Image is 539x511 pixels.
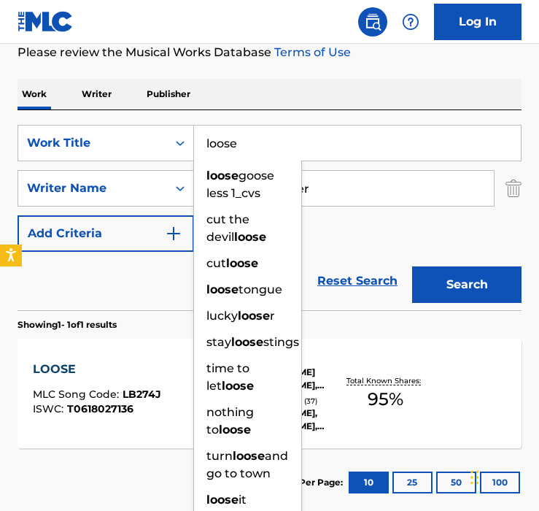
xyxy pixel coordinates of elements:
span: nothing to [206,405,254,437]
strong: loose [234,230,266,244]
span: turn [206,449,233,463]
strong: loose [231,335,263,349]
button: 25 [392,472,433,493]
p: Please review the Musical Works Database [18,44,521,61]
p: Total Known Shares: [346,375,424,386]
div: Writer Name [27,180,158,197]
span: it [239,493,247,507]
span: time to let [206,361,249,393]
strong: loose [238,309,270,323]
button: Add Criteria [18,215,194,252]
a: Terms of Use [271,45,351,59]
span: stings [263,335,299,349]
div: LOOSE [33,361,161,378]
iframe: Chat Widget [466,441,539,511]
strong: loose [206,283,239,296]
img: search [364,13,381,31]
button: 50 [436,472,476,493]
div: Work Title [27,134,158,152]
span: tongue [239,283,282,296]
a: Public Search [358,7,387,36]
a: Log In [434,4,521,40]
img: help [402,13,419,31]
strong: loose [233,449,265,463]
strong: loose [206,169,239,182]
span: ISWC : [33,402,67,415]
img: Delete Criterion [505,170,521,207]
span: LB274J [123,388,161,401]
span: T0618027136 [67,402,133,415]
span: 95 % [368,386,403,412]
a: LOOSEMLC Song Code:LB274JISWC:T0618027136Writers (4)[PERSON_NAME] [PERSON_NAME], [PERSON_NAME], [... [18,339,521,448]
span: MLC Song Code : [33,388,123,401]
img: 9d2ae6d4665cec9f34b9.svg [165,225,182,242]
span: cut [206,256,226,270]
span: cut the devil [206,212,249,244]
p: Publisher [142,79,195,109]
strong: loose [226,256,258,270]
span: r [270,309,275,323]
strong: loose [219,423,251,437]
button: Search [412,266,521,303]
div: Drag [470,456,479,499]
p: Showing 1 - 1 of 1 results [18,318,117,331]
button: 10 [349,472,389,493]
strong: loose [206,493,239,507]
p: Work [18,79,51,109]
strong: loose [222,379,254,393]
p: Results Per Page: [263,476,346,489]
img: MLC Logo [18,11,74,32]
span: stay [206,335,231,349]
form: Search Form [18,125,521,310]
span: lucky [206,309,238,323]
div: Help [396,7,425,36]
span: goose less 1_cvs [206,169,274,200]
a: Reset Search [310,265,405,297]
p: Writer [77,79,116,109]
